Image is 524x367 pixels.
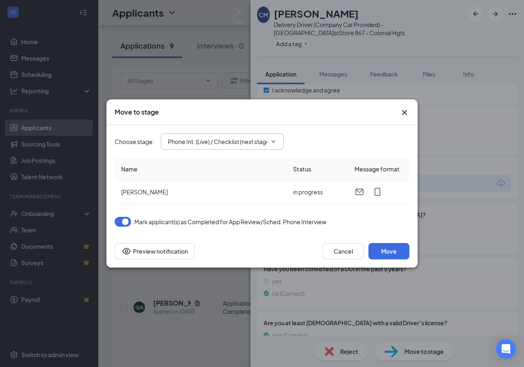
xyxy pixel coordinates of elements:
[373,187,382,197] svg: MobileSms
[115,137,154,146] span: Choose stage :
[287,180,348,204] td: in progress
[348,158,409,180] th: Message format
[270,138,277,145] svg: ChevronDown
[287,158,348,180] th: Status
[122,246,131,256] svg: Eye
[134,217,326,227] span: Mark applicant(s) as Completed for App Review/Sched. Phone Interview
[368,243,409,259] button: Move
[400,108,409,117] button: Close
[323,243,364,259] button: Cancel
[355,187,364,197] svg: Email
[121,188,168,196] span: [PERSON_NAME]
[496,339,516,359] div: Open Intercom Messenger
[115,158,287,180] th: Name
[115,108,159,117] h3: Move to stage
[400,108,409,117] svg: Cross
[115,243,195,259] button: Preview notificationEye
